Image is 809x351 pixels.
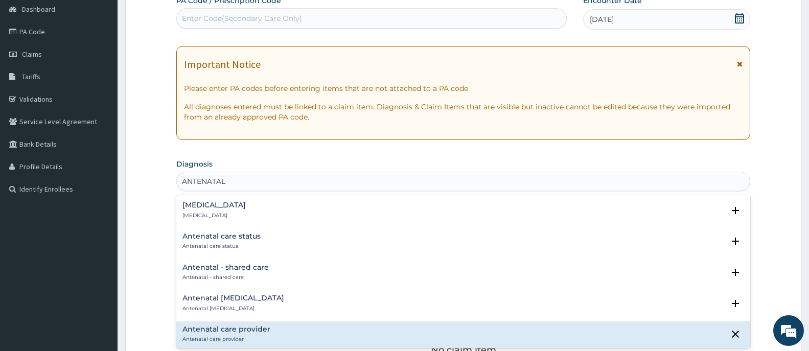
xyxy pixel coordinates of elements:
textarea: Type your message and hit 'Enter' [5,239,195,274]
p: Antenatal - shared care [182,274,269,281]
h4: Antenatal - shared care [182,264,269,271]
i: open select status [729,204,742,217]
span: Tariffs [22,72,40,81]
i: open select status [729,297,742,310]
h4: [MEDICAL_DATA] [182,201,246,209]
i: close select status [729,328,742,340]
h1: Important Notice [184,59,261,70]
div: Chat with us now [53,57,172,71]
label: Diagnosis [176,159,213,169]
p: All diagnoses entered must be linked to a claim item. Diagnosis & Claim Items that are visible bu... [184,102,743,122]
i: open select status [729,235,742,247]
h4: Antenatal care provider [182,325,270,333]
span: We're online! [59,108,141,212]
div: Minimize live chat window [168,5,192,30]
span: Dashboard [22,5,55,14]
p: Please enter PA codes before entering items that are not attached to a PA code [184,83,743,93]
div: Enter Code(Secondary Care Only) [182,13,302,24]
p: [MEDICAL_DATA] [182,212,246,219]
img: d_794563401_company_1708531726252_794563401 [19,51,41,77]
p: Antenatal [MEDICAL_DATA] [182,305,284,312]
p: Antenatal care status [182,243,261,250]
h4: Antenatal [MEDICAL_DATA] [182,294,284,302]
p: Antenatal care provider [182,336,270,343]
span: [DATE] [590,14,614,25]
i: open select status [729,266,742,278]
span: Claims [22,50,42,59]
h4: Antenatal care status [182,232,261,240]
